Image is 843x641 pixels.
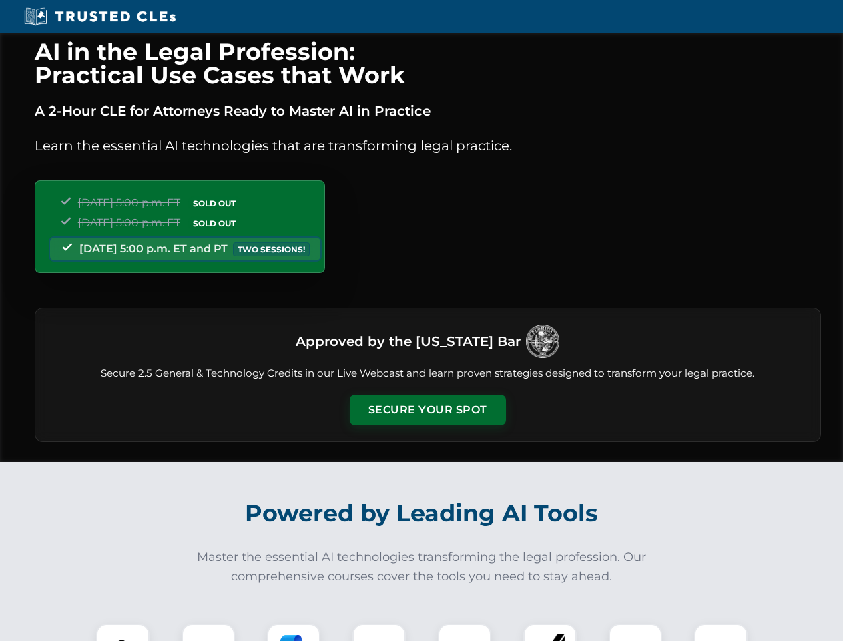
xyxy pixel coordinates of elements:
p: Master the essential AI technologies transforming the legal profession. Our comprehensive courses... [188,548,655,586]
p: Secure 2.5 General & Technology Credits in our Live Webcast and learn proven strategies designed ... [51,366,804,381]
span: SOLD OUT [188,216,240,230]
img: Logo [526,325,559,358]
span: [DATE] 5:00 p.m. ET [78,216,180,229]
span: SOLD OUT [188,196,240,210]
h3: Approved by the [US_STATE] Bar [296,329,521,353]
p: Learn the essential AI technologies that are transforming legal practice. [35,135,821,156]
button: Secure Your Spot [350,395,506,425]
p: A 2-Hour CLE for Attorneys Ready to Master AI in Practice [35,100,821,122]
img: Trusted CLEs [20,7,180,27]
h2: Powered by Leading AI Tools [52,490,792,537]
h1: AI in the Legal Profession: Practical Use Cases that Work [35,40,821,87]
span: [DATE] 5:00 p.m. ET [78,196,180,209]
